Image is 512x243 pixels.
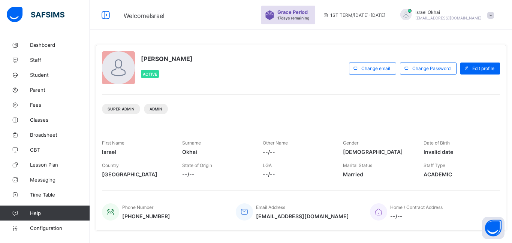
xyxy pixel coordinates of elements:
span: Married [343,171,412,177]
span: [EMAIL_ADDRESS][DOMAIN_NAME] [415,16,482,20]
span: First Name [102,140,124,146]
span: Staff [30,57,90,63]
img: sticker-purple.71386a28dfed39d6af7621340158ba97.svg [265,10,274,20]
span: State of Origin [182,162,212,168]
span: [EMAIL_ADDRESS][DOMAIN_NAME] [256,213,349,219]
span: LGA [263,162,272,168]
span: Change email [361,66,390,71]
span: Help [30,210,90,216]
span: --/-- [390,213,443,219]
span: [PHONE_NUMBER] [122,213,170,219]
span: Configuration [30,225,90,231]
span: --/-- [182,171,251,177]
span: Country [102,162,119,168]
span: Broadsheet [30,132,90,138]
span: --/-- [263,171,332,177]
span: ACADEMIC [424,171,493,177]
span: [PERSON_NAME] [141,55,193,63]
span: Grace Period [277,9,308,15]
span: Classes [30,117,90,123]
button: Open asap [482,217,505,239]
img: safsims [7,7,64,22]
span: CBT [30,147,90,153]
span: Israel Okhai [415,9,482,15]
span: Active [143,72,157,76]
span: Admin [150,107,162,111]
span: 17 days remaining [277,16,309,20]
span: Edit profile [472,66,494,71]
span: Date of Birth [424,140,450,146]
span: Dashboard [30,42,90,48]
span: Israel [102,149,171,155]
span: Okhai [182,149,251,155]
span: Change Password [412,66,451,71]
span: Time Table [30,192,90,198]
span: Gender [343,140,358,146]
span: Parent [30,87,90,93]
span: [GEOGRAPHIC_DATA] [102,171,171,177]
span: --/-- [263,149,332,155]
span: Phone Number [122,204,153,210]
span: Lesson Plan [30,162,90,168]
span: Messaging [30,177,90,183]
span: Super Admin [108,107,135,111]
div: IsraelOkhai [393,9,498,21]
span: Surname [182,140,201,146]
span: Home / Contract Address [390,204,443,210]
span: Other Name [263,140,288,146]
span: Student [30,72,90,78]
span: Invalid date [424,149,493,155]
span: [DEMOGRAPHIC_DATA] [343,149,412,155]
span: Staff Type [424,162,445,168]
span: Email Address [256,204,285,210]
span: Marital Status [343,162,372,168]
span: session/term information [323,12,385,18]
span: Welcome Israel [124,12,165,19]
span: Fees [30,102,90,108]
